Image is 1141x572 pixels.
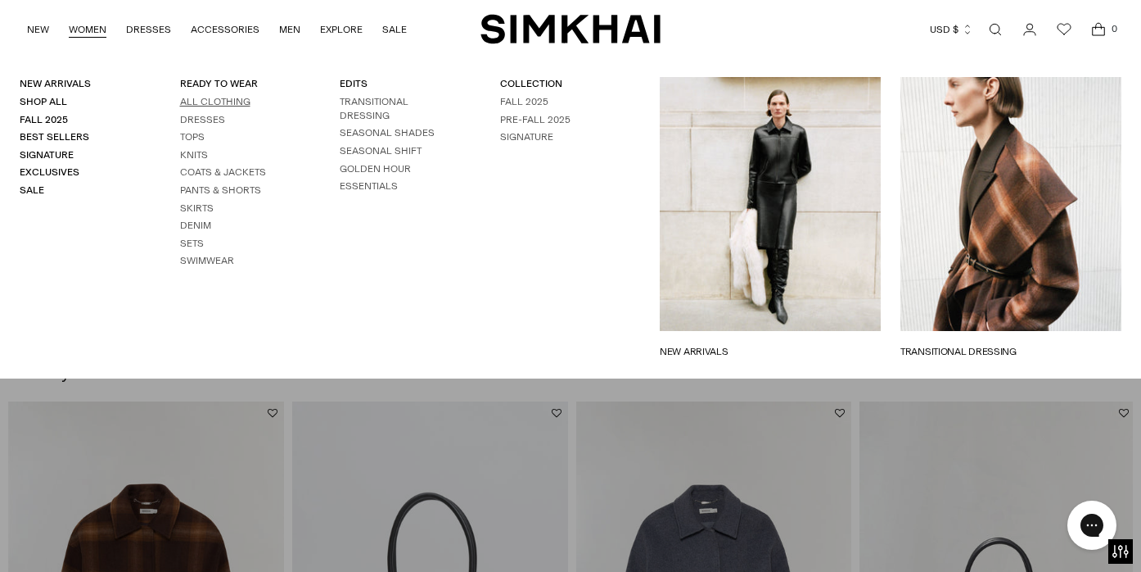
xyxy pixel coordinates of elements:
[1013,13,1046,46] a: Go to the account page
[930,11,973,48] button: USD $
[480,13,661,45] a: SIMKHAI
[382,11,407,48] a: SALE
[13,510,165,559] iframe: Sign Up via Text for Offers
[191,11,259,48] a: ACCESSORIES
[1059,495,1125,556] iframe: Gorgias live chat messenger
[979,13,1012,46] a: Open search modal
[1082,13,1115,46] a: Open cart modal
[69,11,106,48] a: WOMEN
[1048,13,1080,46] a: Wishlist
[320,11,363,48] a: EXPLORE
[279,11,300,48] a: MEN
[126,11,171,48] a: DRESSES
[27,11,49,48] a: NEW
[1107,21,1121,36] span: 0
